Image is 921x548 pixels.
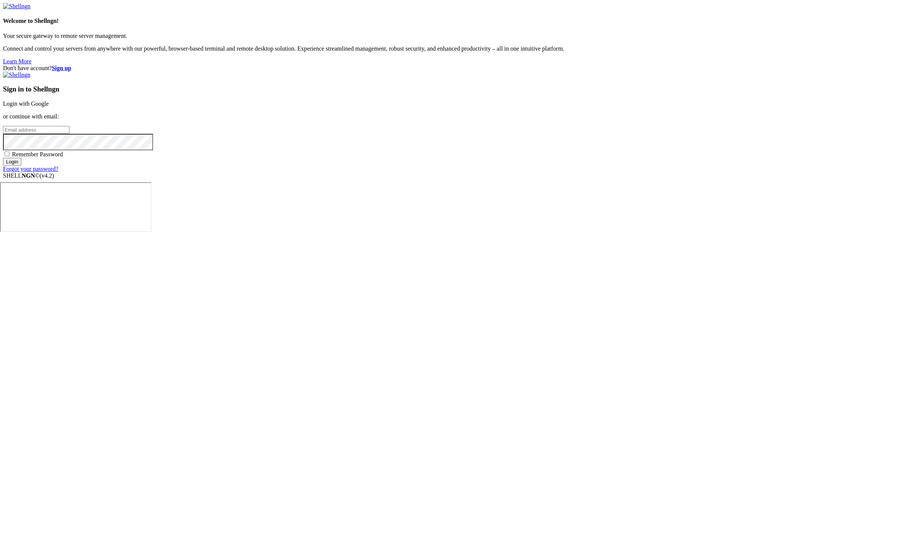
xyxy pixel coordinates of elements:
a: Learn More [3,58,32,64]
span: SHELL © [3,172,54,179]
h3: Sign in to Shellngn [3,85,918,93]
span: 4.2.0 [40,172,54,179]
img: Shellngn [3,3,30,10]
input: Login [3,158,21,166]
input: Email address [3,126,69,134]
a: Forgot your password? [3,166,58,172]
p: or continue with email: [3,113,918,120]
p: Connect and control your servers from anywhere with our powerful, browser-based terminal and remo... [3,45,918,52]
a: Login with Google [3,100,49,107]
b: NGN [22,172,35,179]
a: Sign up [52,65,71,71]
span: Remember Password [12,151,63,157]
input: Remember Password [5,151,9,156]
p: Your secure gateway to remote server management. [3,33,918,39]
img: Shellngn [3,72,30,78]
h4: Welcome to Shellngn! [3,18,918,24]
div: Don't have account? [3,65,918,72]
